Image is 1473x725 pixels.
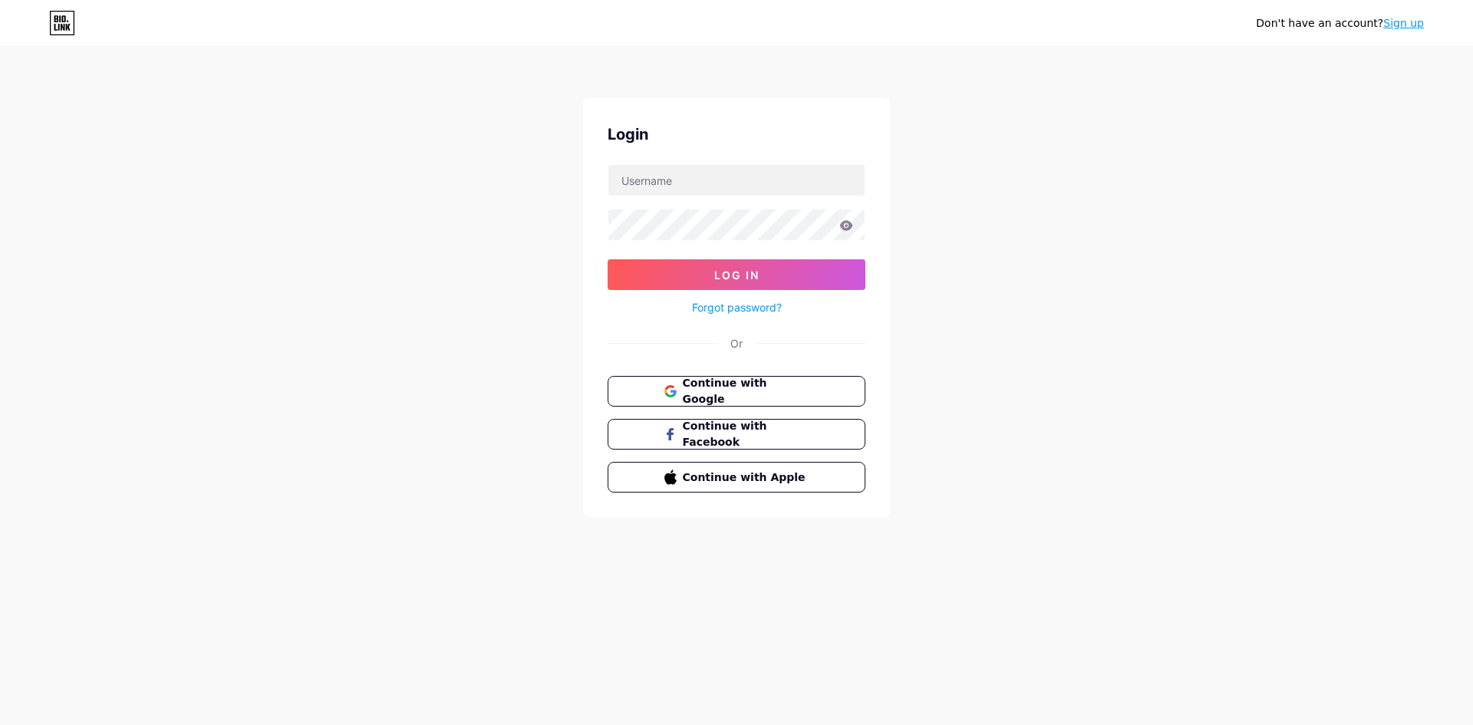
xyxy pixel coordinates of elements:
a: Forgot password? [692,299,782,315]
button: Log In [608,259,865,290]
span: Continue with Facebook [683,418,809,450]
span: Continue with Apple [683,470,809,486]
button: Continue with Apple [608,462,865,493]
div: Or [730,335,743,351]
div: Login [608,123,865,146]
button: Continue with Google [608,376,865,407]
button: Continue with Facebook [608,419,865,450]
div: Don't have an account? [1256,15,1424,31]
a: Sign up [1383,17,1424,29]
span: Log In [714,269,760,282]
span: Continue with Google [683,375,809,407]
input: Username [608,165,865,196]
